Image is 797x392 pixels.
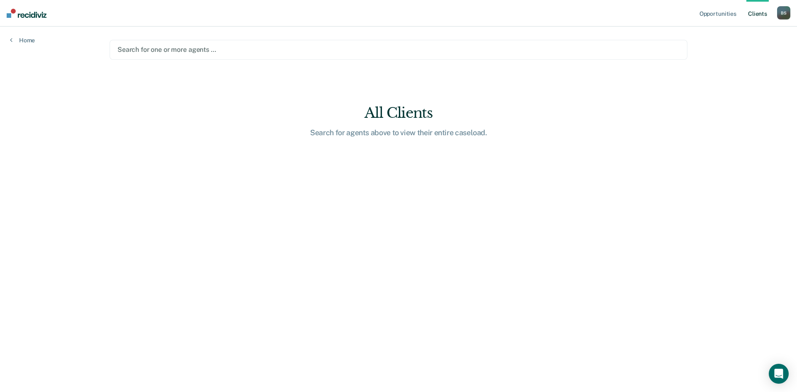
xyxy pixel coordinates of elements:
img: Recidiviz [7,9,46,18]
div: All Clients [266,105,531,122]
div: B S [777,6,790,19]
button: BS [777,6,790,19]
a: Home [10,37,35,44]
div: Search for agents above to view their entire caseload. [266,128,531,137]
div: Open Intercom Messenger [769,364,789,384]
